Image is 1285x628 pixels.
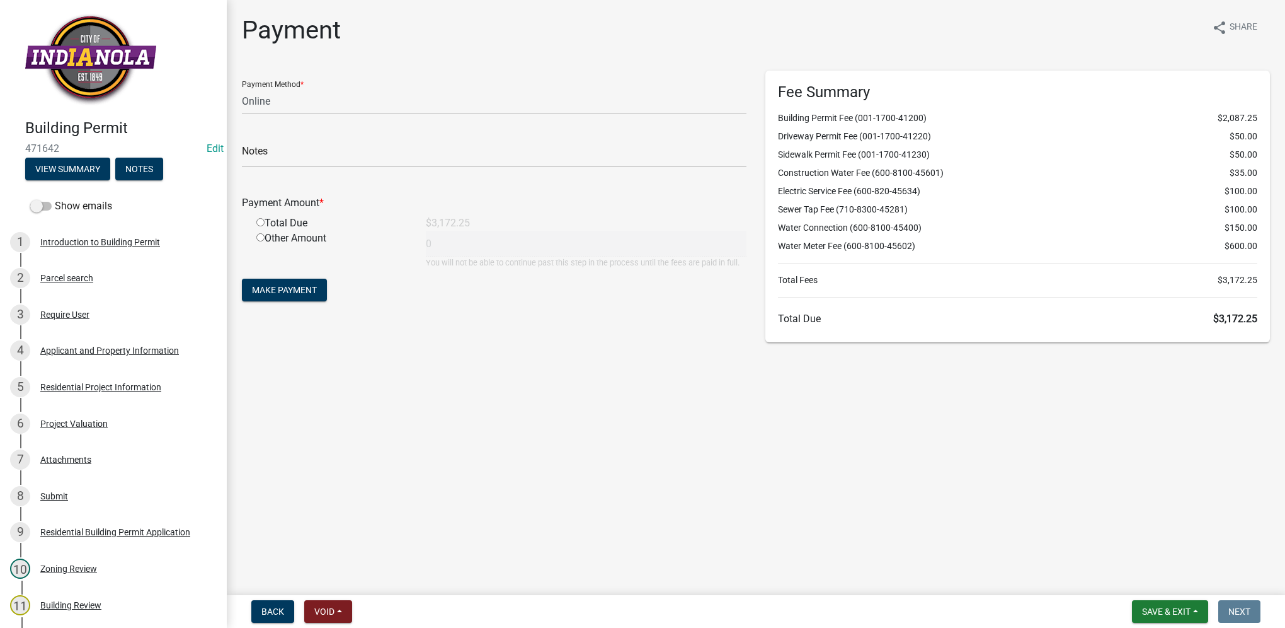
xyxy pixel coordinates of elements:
div: 9 [10,522,30,542]
div: Total Due [247,216,416,231]
wm-modal-confirm: Notes [115,165,163,175]
wm-modal-confirm: Summary [25,165,110,175]
button: shareShare [1202,15,1267,40]
button: Make Payment [242,279,327,301]
div: 2 [10,268,30,288]
span: $100.00 [1225,185,1257,198]
label: Show emails [30,199,112,214]
i: share [1212,20,1227,35]
button: Back [251,600,294,623]
li: Sewer Tap Fee (710-8300-45281) [778,203,1257,216]
div: 1 [10,232,30,252]
a: Edit [207,142,224,154]
li: Building Permit Fee (001-1700-41200) [778,112,1257,125]
li: Electric Service Fee (600-820-45634) [778,185,1257,198]
span: Next [1228,607,1250,617]
span: $35.00 [1230,166,1257,180]
li: Total Fees [778,274,1257,287]
div: Residential Project Information [40,383,161,392]
span: $100.00 [1225,203,1257,216]
h1: Payment [242,15,341,45]
span: $50.00 [1230,130,1257,143]
li: Water Connection (600-8100-45400) [778,221,1257,235]
div: Applicant and Property Information [40,346,179,355]
h4: Building Permit [25,119,217,137]
div: Require User [40,310,89,319]
span: Share [1230,20,1257,35]
span: $150.00 [1225,221,1257,235]
button: Void [304,600,352,623]
div: 4 [10,340,30,361]
span: Make Payment [252,285,317,295]
span: Void [314,607,334,617]
button: Notes [115,158,163,180]
span: $3,172.25 [1213,313,1257,325]
div: Zoning Review [40,564,97,573]
li: Sidewalk Permit Fee (001-1700-41230) [778,148,1257,161]
wm-modal-confirm: Edit Application Number [207,142,224,154]
div: Other Amount [247,231,416,269]
div: 7 [10,450,30,470]
div: Building Review [40,601,101,610]
span: $2,087.25 [1218,112,1257,125]
span: $50.00 [1230,148,1257,161]
div: Project Valuation [40,419,108,428]
div: 11 [10,595,30,615]
div: 3 [10,305,30,325]
div: Attachments [40,455,91,464]
h6: Fee Summary [778,83,1257,102]
div: Residential Building Permit Application [40,528,190,537]
div: 5 [10,377,30,397]
img: City of Indianola, Iowa [25,13,156,106]
div: Introduction to Building Permit [40,238,160,247]
li: Water Meter Fee (600-8100-45602) [778,240,1257,253]
span: $3,172.25 [1218,274,1257,287]
span: $600.00 [1225,240,1257,253]
button: Save & Exit [1132,600,1208,623]
div: Submit [40,492,68,501]
span: Save & Exit [1142,607,1191,617]
li: Construction Water Fee (600-8100-45601) [778,166,1257,180]
span: 471642 [25,142,202,154]
div: 8 [10,486,30,506]
span: Back [261,607,284,617]
div: Payment Amount [232,195,756,211]
button: Next [1218,600,1260,623]
div: Parcel search [40,274,93,282]
button: View Summary [25,158,110,180]
li: Driveway Permit Fee (001-1700-41220) [778,130,1257,143]
div: 10 [10,559,30,579]
div: 6 [10,414,30,434]
h6: Total Due [778,313,1257,325]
